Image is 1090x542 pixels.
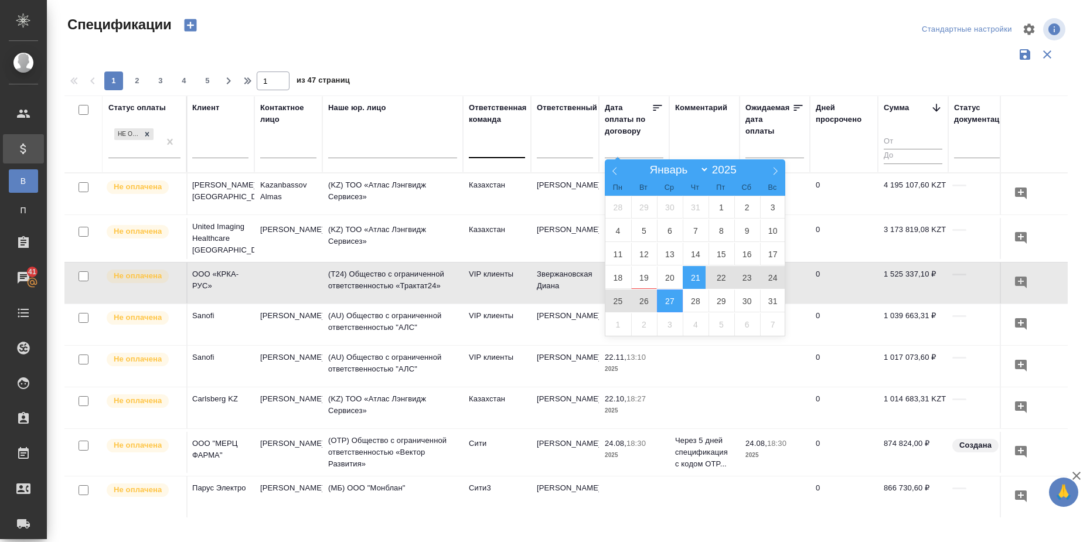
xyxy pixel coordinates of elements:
[463,218,531,259] td: Казахстан
[114,395,162,407] p: Не оплачена
[114,312,162,323] p: Не оплачена
[760,243,786,265] span: Август 17, 2025
[878,304,948,345] td: 1 039 663,31 ₽
[151,75,170,87] span: 3
[708,196,734,219] span: Август 1, 2025
[322,346,463,387] td: (AU) Общество с ограниченной ответственностью "АЛС"
[322,263,463,304] td: (T24) Общество с ограниченной ответственностью «Трактат24»
[878,387,948,428] td: 1 014 683,31 KZT
[605,313,631,336] span: Сентябрь 1, 2025
[114,226,162,237] p: Не оплачена
[15,175,32,187] span: В
[745,102,792,137] div: Ожидаемая дата оплаты
[114,270,162,282] p: Не оплачена
[810,346,878,387] td: 0
[683,243,708,265] span: Август 14, 2025
[322,429,463,476] td: (OTP) Общество с ограниченной ответственностью «Вектор Развития»
[322,173,463,214] td: (KZ) ТОО «Атлас Лэнгвидж Сервисез»
[878,218,948,259] td: 3 173 819,08 KZT
[605,243,631,265] span: Август 11, 2025
[878,263,948,304] td: 1 525 337,10 ₽
[760,266,786,289] span: Август 24, 2025
[192,438,248,461] p: ООО "МЕРЦ ФАРМА"
[114,484,162,496] p: Не оплачена
[531,432,599,473] td: [PERSON_NAME]
[683,313,708,336] span: Сентябрь 4, 2025
[128,71,147,90] button: 2
[708,313,734,336] span: Сентябрь 5, 2025
[15,204,32,216] span: П
[683,219,708,242] span: Август 7, 2025
[734,313,760,336] span: Сентябрь 6, 2025
[463,432,531,473] td: Сити
[919,21,1015,39] div: split button
[64,15,172,34] span: Спецификации
[254,432,322,473] td: [PERSON_NAME]
[192,221,248,256] p: United Imaging Healthcare [GEOGRAPHIC_DATA]
[192,102,219,114] div: Клиент
[114,439,162,451] p: Не оплачена
[631,313,657,336] span: Сентябрь 2, 2025
[1049,478,1078,507] button: 🙏
[734,196,760,219] span: Август 2, 2025
[959,439,992,451] p: Создана
[605,363,663,375] p: 2025
[463,346,531,387] td: VIP клиенты
[176,15,205,35] button: Создать
[605,196,631,219] span: Июль 28, 2025
[128,75,147,87] span: 2
[192,482,248,494] p: Парус Электро
[810,304,878,345] td: 0
[192,310,248,322] p: Sanofi
[605,439,626,448] p: 24.08,
[198,75,217,87] span: 5
[631,196,657,219] span: Июль 29, 2025
[605,219,631,242] span: Август 4, 2025
[254,173,322,214] td: Kazanbassov Almas
[192,352,248,363] p: Sanofi
[709,163,746,176] input: Год
[113,127,155,142] div: Не оплачена
[644,163,708,176] select: Month
[1015,15,1043,43] span: Настроить таблицу
[682,184,708,192] span: Чт
[745,449,804,461] p: 2025
[114,181,162,193] p: Не оплачена
[734,184,759,192] span: Сб
[767,439,786,448] p: 18:30
[878,346,948,387] td: 1 017 073,60 ₽
[657,266,683,289] span: Август 20, 2025
[759,184,785,192] span: Вс
[328,102,386,114] div: Наше юр. лицо
[708,219,734,242] span: Август 8, 2025
[708,289,734,312] span: Август 29, 2025
[626,439,646,448] p: 18:30
[657,219,683,242] span: Август 6, 2025
[605,353,626,362] p: 22.11,
[626,394,646,403] p: 18:27
[254,387,322,428] td: [PERSON_NAME]
[760,313,786,336] span: Сентябрь 7, 2025
[683,289,708,312] span: Август 28, 2025
[463,263,531,304] td: VIP клиенты
[631,219,657,242] span: Август 5, 2025
[9,169,38,193] a: В
[605,449,663,461] p: 2025
[260,102,316,125] div: Контактное лицо
[734,243,760,265] span: Август 16, 2025
[884,149,942,163] input: До
[810,263,878,304] td: 0
[1054,480,1074,504] span: 🙏
[531,304,599,345] td: [PERSON_NAME]
[3,263,44,292] a: 41
[322,218,463,259] td: (KZ) ТОО «Атлас Лэнгвидж Сервисез»
[531,346,599,387] td: [PERSON_NAME]
[760,289,786,312] span: Август 31, 2025
[1014,43,1036,66] button: Сохранить фильтры
[810,173,878,214] td: 0
[463,476,531,517] td: Сити3
[322,476,463,517] td: (МБ) ООО "Монблан"
[605,266,631,289] span: Август 18, 2025
[734,266,760,289] span: Август 23, 2025
[192,179,248,203] p: [PERSON_NAME] [GEOGRAPHIC_DATA]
